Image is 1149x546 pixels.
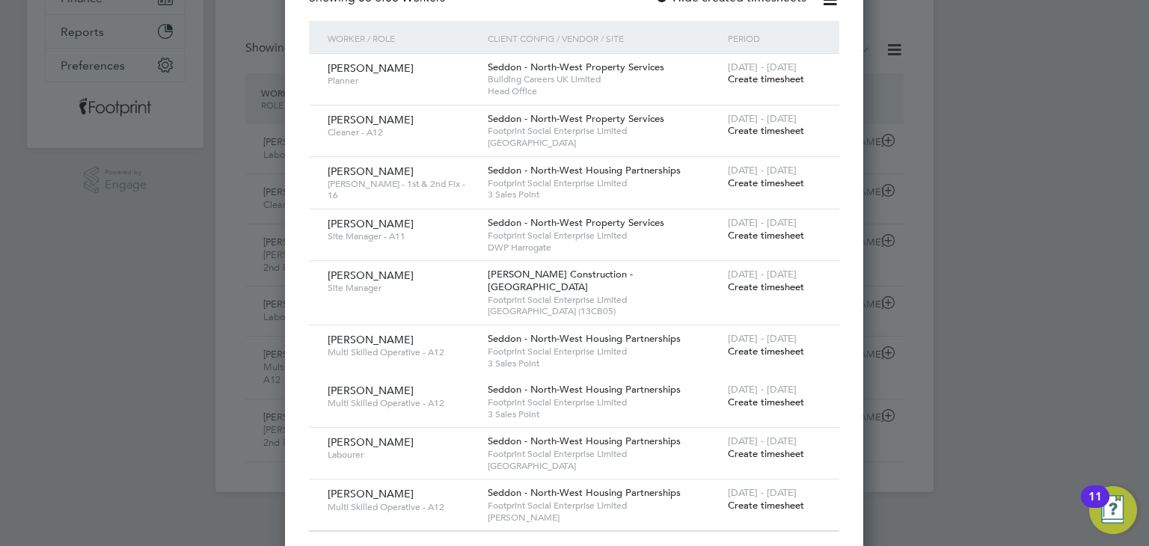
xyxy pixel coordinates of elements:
[724,21,824,55] div: Period
[728,396,804,408] span: Create timesheet
[728,268,797,280] span: [DATE] - [DATE]
[488,137,720,149] span: [GEOGRAPHIC_DATA]
[488,435,681,447] span: Seddon - North-West Housing Partnerships
[328,269,414,282] span: [PERSON_NAME]
[728,280,804,293] span: Create timesheet
[328,487,414,500] span: [PERSON_NAME]
[488,112,664,125] span: Seddon - North-West Property Services
[328,501,477,513] span: Multi Skilled Operative - A12
[728,177,804,189] span: Create timesheet
[728,499,804,512] span: Create timesheet
[328,282,477,294] span: Site Manager
[328,75,477,87] span: Planner
[488,486,681,499] span: Seddon - North-West Housing Partnerships
[328,230,477,242] span: Site Manager - A11
[488,305,720,317] span: [GEOGRAPHIC_DATA] (13CB05)
[328,217,414,230] span: [PERSON_NAME]
[728,61,797,73] span: [DATE] - [DATE]
[488,85,720,97] span: Head Office
[728,229,804,242] span: Create timesheet
[328,397,477,409] span: Multi Skilled Operative - A12
[728,486,797,499] span: [DATE] - [DATE]
[728,216,797,229] span: [DATE] - [DATE]
[488,73,720,85] span: Building Careers UK Limited
[728,345,804,358] span: Create timesheet
[728,73,804,85] span: Create timesheet
[488,216,664,229] span: Seddon - North-West Property Services
[328,346,477,358] span: Multi Skilled Operative - A12
[1089,486,1137,534] button: Open Resource Center, 11 new notifications
[488,346,720,358] span: Footprint Social Enterprise Limited
[1088,497,1102,516] div: 11
[728,164,797,177] span: [DATE] - [DATE]
[728,332,797,345] span: [DATE] - [DATE]
[488,396,720,408] span: Footprint Social Enterprise Limited
[728,383,797,396] span: [DATE] - [DATE]
[324,21,484,55] div: Worker / Role
[488,500,720,512] span: Footprint Social Enterprise Limited
[488,230,720,242] span: Footprint Social Enterprise Limited
[728,447,804,460] span: Create timesheet
[488,164,681,177] span: Seddon - North-West Housing Partnerships
[328,113,414,126] span: [PERSON_NAME]
[488,268,633,293] span: [PERSON_NAME] Construction - [GEOGRAPHIC_DATA]
[328,333,414,346] span: [PERSON_NAME]
[488,242,720,254] span: DWP Harrogate
[488,61,664,73] span: Seddon - North-West Property Services
[488,383,681,396] span: Seddon - North-West Housing Partnerships
[328,165,414,178] span: [PERSON_NAME]
[328,178,477,201] span: [PERSON_NAME] - 1st & 2nd Fix - 16
[728,112,797,125] span: [DATE] - [DATE]
[488,512,720,524] span: [PERSON_NAME]
[488,448,720,460] span: Footprint Social Enterprise Limited
[328,449,477,461] span: Labourer
[328,384,414,397] span: [PERSON_NAME]
[488,408,720,420] span: 3 Sales Point
[728,124,804,137] span: Create timesheet
[328,435,414,449] span: [PERSON_NAME]
[488,332,681,345] span: Seddon - North-West Housing Partnerships
[488,125,720,137] span: Footprint Social Enterprise Limited
[488,460,720,472] span: [GEOGRAPHIC_DATA]
[488,177,720,189] span: Footprint Social Enterprise Limited
[488,188,720,200] span: 3 Sales Point
[488,294,720,306] span: Footprint Social Enterprise Limited
[484,21,724,55] div: Client Config / Vendor / Site
[328,126,477,138] span: Cleaner - A12
[328,61,414,75] span: [PERSON_NAME]
[488,358,720,369] span: 3 Sales Point
[728,435,797,447] span: [DATE] - [DATE]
